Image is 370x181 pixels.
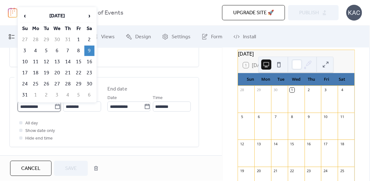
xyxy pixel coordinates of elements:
button: Cancel [10,161,52,176]
td: 17 [20,68,30,78]
td: 9 [84,46,94,56]
div: 11 [340,115,344,119]
div: Fri [319,73,334,86]
td: 22 [74,68,84,78]
div: 30 [273,88,278,92]
td: 19 [41,68,52,78]
b: Calendar of Events [72,7,124,19]
th: Su [20,23,30,34]
th: Tu [41,23,52,34]
div: Tue [273,73,288,86]
td: 31 [63,34,73,45]
div: 14 [273,141,278,146]
span: Recurring event [18,154,56,162]
td: 7 [63,46,73,56]
td: 13 [52,57,62,67]
td: 5 [41,46,52,56]
div: 22 [290,169,294,173]
img: logo [8,8,17,18]
div: 13 [256,141,261,146]
div: 28 [240,88,245,92]
span: Date [107,94,117,102]
div: 3 [323,88,328,92]
td: 1 [31,90,41,100]
div: 23 [306,169,311,173]
td: 12 [41,57,52,67]
td: 26 [41,79,52,89]
a: My Events [4,28,45,45]
a: Design [121,28,156,45]
td: 3 [52,90,62,100]
td: 31 [20,90,30,100]
span: Show date only [25,127,55,135]
div: 16 [306,141,311,146]
div: 19 [240,169,245,173]
span: Form [211,33,222,41]
td: 28 [63,79,73,89]
td: 25 [31,79,41,89]
div: Wed [288,73,304,86]
div: 7 [273,115,278,119]
div: 8 [290,115,294,119]
th: Fr [74,23,84,34]
div: Mon [258,73,273,86]
span: Install [243,33,256,41]
div: 1 [290,88,294,92]
div: 29 [256,88,261,92]
td: 27 [52,79,62,89]
td: 4 [63,90,73,100]
div: 20 [256,169,261,173]
td: 2 [84,34,94,45]
td: 14 [63,57,73,67]
td: 6 [52,46,62,56]
td: 27 [20,34,30,45]
div: End date [107,85,127,93]
td: 16 [84,57,94,67]
div: Thu [304,73,319,86]
th: Sa [84,23,94,34]
td: 8 [74,46,84,56]
span: ‹ [20,9,30,22]
td: 29 [74,79,84,89]
td: 10 [20,57,30,67]
th: We [52,23,62,34]
div: 24 [323,169,328,173]
span: Views [101,33,115,41]
a: Views [87,28,119,45]
a: Settings [157,28,195,45]
td: 11 [31,57,41,67]
div: Sun [243,73,258,86]
td: 5 [74,90,84,100]
td: 28 [31,34,41,45]
div: 9 [306,115,311,119]
div: 5 [240,115,245,119]
div: 25 [340,169,344,173]
div: Sat [334,73,349,86]
div: 4 [340,88,344,92]
div: 6 [256,115,261,119]
th: Th [63,23,73,34]
td: 30 [84,79,94,89]
span: Settings [172,33,191,41]
span: › [85,9,94,22]
th: [DATE] [31,9,84,23]
td: 1 [74,34,84,45]
span: All day [25,120,38,127]
a: Form [197,28,227,45]
td: 24 [20,79,30,89]
div: 2 [306,88,311,92]
td: 6 [84,90,94,100]
span: Design [135,33,151,41]
div: 21 [273,169,278,173]
td: 18 [31,68,41,78]
td: 29 [41,34,52,45]
div: [DATE] [238,50,355,58]
span: Cancel [21,165,40,172]
div: 12 [240,141,245,146]
span: Time [153,94,163,102]
span: Hide end time [25,135,53,142]
td: 20 [52,68,62,78]
button: Upgrade site 🚀 [222,5,285,20]
td: 15 [74,57,84,67]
